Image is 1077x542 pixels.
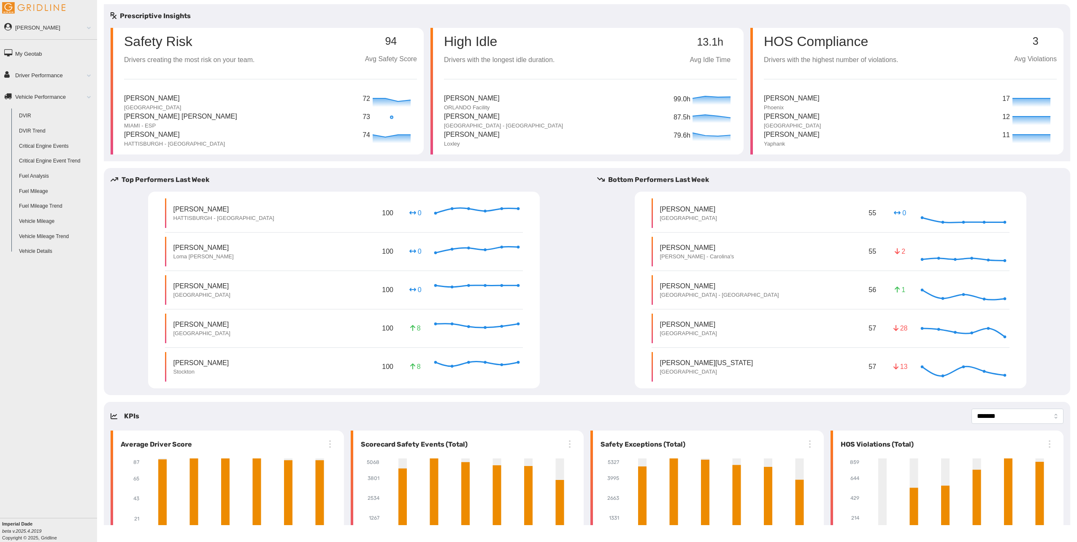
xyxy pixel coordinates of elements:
[365,35,417,47] p: 94
[1014,35,1057,47] p: 3
[1002,130,1010,141] p: 11
[134,516,139,522] tspan: 21
[173,368,229,376] p: Stockton
[660,253,734,260] p: [PERSON_NAME] - Carolina's
[2,2,65,14] img: Gridline
[409,208,422,218] p: 0
[607,496,619,501] tspan: 2663
[608,459,619,465] tspan: 5327
[597,439,685,450] h6: Safety Exceptions (Total)
[15,199,97,214] a: Fuel Mileage Trend
[444,35,555,48] p: High Idle
[117,439,192,450] h6: Average Driver Score
[369,515,379,521] tspan: 1267
[15,244,97,259] a: Vehicle Details
[111,175,584,185] h5: Top Performers Last Week
[15,229,97,244] a: Vehicle Mileage Trend
[173,281,230,291] p: [PERSON_NAME]
[764,111,821,122] p: [PERSON_NAME]
[173,253,234,260] p: Loma [PERSON_NAME]
[368,496,380,501] tspan: 2534
[2,521,32,526] b: Imperial Dade
[850,459,859,465] tspan: 859
[15,108,97,124] a: DVIR
[15,184,97,199] a: Fuel Mileage
[2,528,41,534] i: beta v.2025.4.2019
[867,322,878,335] p: 57
[124,104,181,111] p: [GEOGRAPHIC_DATA]
[124,111,237,122] p: [PERSON_NAME] [PERSON_NAME]
[444,111,563,122] p: [PERSON_NAME]
[173,243,234,252] p: [PERSON_NAME]
[764,35,898,48] p: HOS Compliance
[444,122,563,130] p: [GEOGRAPHIC_DATA] - [GEOGRAPHIC_DATA]
[15,154,97,169] a: Critical Engine Event Trend
[444,140,500,148] p: Loxley
[683,55,737,65] p: Avg Idle Time
[15,169,97,184] a: Fuel Analysis
[173,291,230,299] p: [GEOGRAPHIC_DATA]
[173,320,230,329] p: [PERSON_NAME]
[173,204,274,214] p: [PERSON_NAME]
[124,140,225,148] p: HATTISBURGH - [GEOGRAPHIC_DATA]
[365,54,417,65] p: Avg Safety Score
[660,243,734,252] p: [PERSON_NAME]
[867,360,878,373] p: 57
[444,55,555,65] p: Drivers with the longest idle duration.
[363,112,371,122] p: 73
[850,476,860,482] tspan: 644
[409,285,422,295] p: 0
[837,439,914,450] h6: HOS Violations (Total)
[124,122,237,130] p: MIAMI - ESP
[893,208,907,218] p: 0
[1002,112,1010,122] p: 12
[409,362,422,371] p: 8
[674,112,690,129] p: 87.5h
[893,323,907,333] p: 28
[660,291,779,299] p: [GEOGRAPHIC_DATA] - [GEOGRAPHIC_DATA]
[133,459,139,465] tspan: 87
[380,283,395,296] p: 100
[764,140,820,148] p: Yaphank
[764,55,898,65] p: Drivers with the highest number of violations.
[893,247,907,256] p: 2
[850,496,859,501] tspan: 429
[893,362,907,371] p: 13
[867,206,878,220] p: 55
[15,214,97,229] a: Vehicle Mileage
[444,130,500,140] p: [PERSON_NAME]
[660,204,717,214] p: [PERSON_NAME]
[367,459,379,465] tspan: 5068
[674,94,690,111] p: 99.0h
[111,11,191,21] h5: Prescriptive Insights
[124,55,254,65] p: Drivers creating the most risk on your team.
[363,94,371,104] p: 72
[660,368,753,376] p: [GEOGRAPHIC_DATA]
[363,130,371,141] p: 74
[1014,54,1057,65] p: Avg Violations
[380,322,395,335] p: 100
[764,93,820,104] p: [PERSON_NAME]
[597,175,1070,185] h5: Bottom Performers Last Week
[764,130,820,140] p: [PERSON_NAME]
[660,281,779,291] p: [PERSON_NAME]
[124,35,254,48] p: Safety Risk
[357,439,468,450] h6: Scorecard Safety Events (Total)
[173,330,230,337] p: [GEOGRAPHIC_DATA]
[133,496,139,502] tspan: 43
[15,124,97,139] a: DVIR Trend
[660,330,717,337] p: [GEOGRAPHIC_DATA]
[609,515,619,521] tspan: 1331
[15,139,97,154] a: Critical Engine Events
[893,285,907,295] p: 1
[380,206,395,220] p: 100
[660,214,717,222] p: [GEOGRAPHIC_DATA]
[380,360,395,373] p: 100
[764,104,820,111] p: Phoenix
[409,247,422,256] p: 0
[124,93,181,104] p: [PERSON_NAME]
[867,283,878,296] p: 56
[867,245,878,258] p: 55
[380,245,395,258] p: 100
[764,122,821,130] p: [GEOGRAPHIC_DATA]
